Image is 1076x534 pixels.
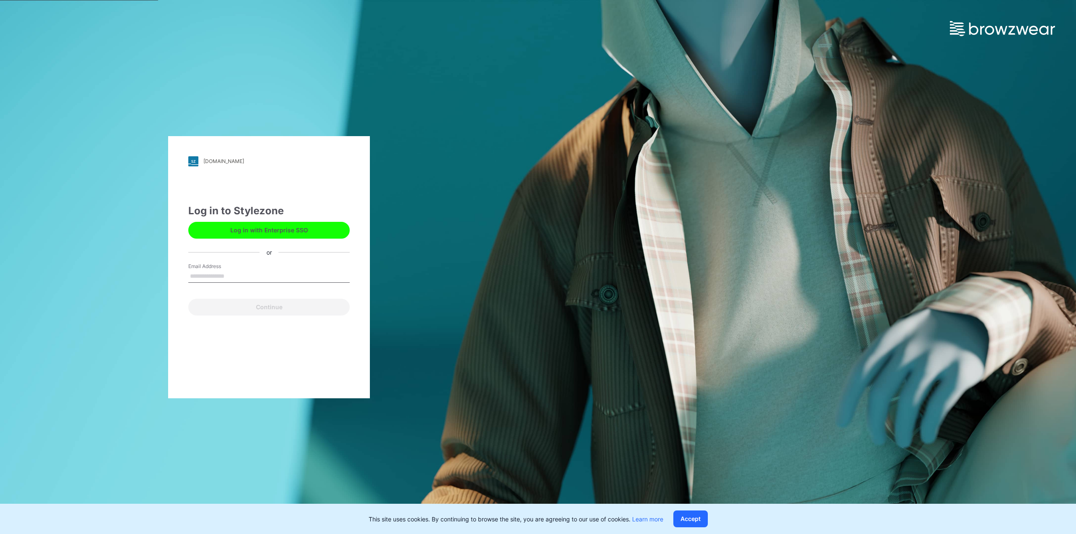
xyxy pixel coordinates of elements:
[188,203,350,218] div: Log in to Stylezone
[632,516,663,523] a: Learn more
[188,222,350,239] button: Log in with Enterprise SSO
[188,156,350,166] a: [DOMAIN_NAME]
[203,158,244,164] div: [DOMAIN_NAME]
[188,156,198,166] img: stylezone-logo.562084cfcfab977791bfbf7441f1a819.svg
[950,21,1055,36] img: browzwear-logo.e42bd6dac1945053ebaf764b6aa21510.svg
[188,263,247,270] label: Email Address
[260,248,279,257] div: or
[369,515,663,523] p: This site uses cookies. By continuing to browse the site, you are agreeing to our use of cookies.
[673,510,708,527] button: Accept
